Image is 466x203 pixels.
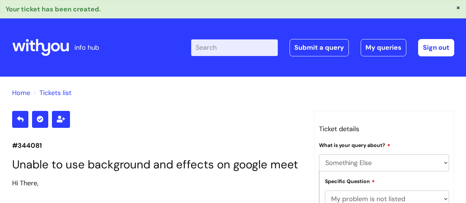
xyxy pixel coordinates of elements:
label: What is your query about? [319,141,390,148]
h3: Ticket details [319,123,449,135]
a: My queries [361,39,406,56]
input: Search [191,39,278,56]
p: #344081 [12,140,303,151]
label: Specific Question [325,177,375,185]
div: Hi There, [12,177,303,189]
a: Sign out [418,39,454,56]
div: | - [191,39,454,56]
li: Solution home [12,87,30,99]
a: Home [12,88,30,97]
a: Tickets list [39,88,71,97]
h1: Unable to use background and effects on google meet [12,158,303,171]
button: × [456,4,460,11]
li: Tickets list [32,87,71,99]
a: Submit a query [290,39,349,56]
p: info hub [74,42,99,53]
